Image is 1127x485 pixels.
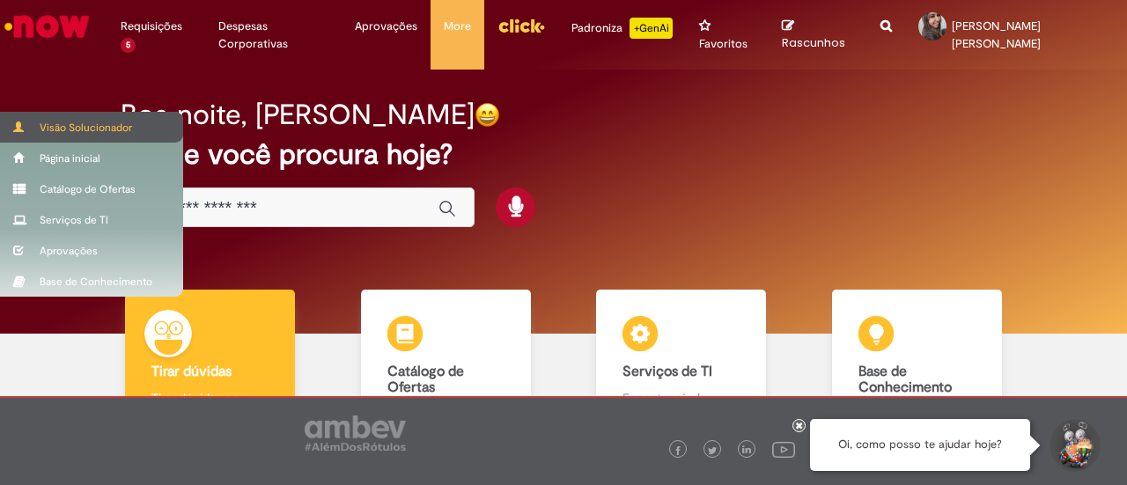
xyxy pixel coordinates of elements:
span: 5 [121,38,136,53]
div: Oi, como posso te ajudar hoje? [810,419,1030,471]
h2: Boa noite, [PERSON_NAME] [121,99,475,130]
a: Serviços de TI Encontre ajuda [563,290,799,442]
span: Rascunhos [782,34,845,51]
b: Catálogo de Ofertas [387,363,464,396]
a: Tirar dúvidas Tirar dúvidas com Lupi Assist e Gen Ai [92,290,328,442]
img: logo_footer_linkedin.png [742,445,751,456]
p: +GenAi [630,18,673,39]
h2: O que você procura hoje? [121,139,1005,170]
span: Requisições [121,18,182,35]
a: Rascunhos [782,18,854,51]
button: Iniciar Conversa de Suporte [1048,419,1101,472]
img: logo_footer_ambev_rotulo_gray.png [305,415,406,451]
img: logo_footer_youtube.png [772,437,795,460]
img: happy-face.png [475,102,500,128]
span: Aprovações [355,18,417,35]
span: [PERSON_NAME] [PERSON_NAME] [952,18,1041,51]
span: Favoritos [699,35,748,53]
p: Encontre ajuda [622,389,740,407]
img: logo_footer_twitter.png [708,446,717,455]
a: Base de Conhecimento Consulte e aprenda [799,290,1035,442]
img: click_logo_yellow_360x200.png [497,12,545,39]
img: logo_footer_facebook.png [674,446,682,455]
p: Tirar dúvidas com Lupi Assist e Gen Ai [151,389,269,424]
div: Padroniza [571,18,673,39]
b: Base de Conhecimento [858,363,952,396]
a: Catálogo de Ofertas Abra uma solicitação [328,290,564,442]
span: More [444,18,471,35]
span: Despesas Corporativas [218,18,328,53]
b: Serviços de TI [622,363,712,380]
b: Tirar dúvidas [151,363,232,380]
img: ServiceNow [2,9,92,44]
